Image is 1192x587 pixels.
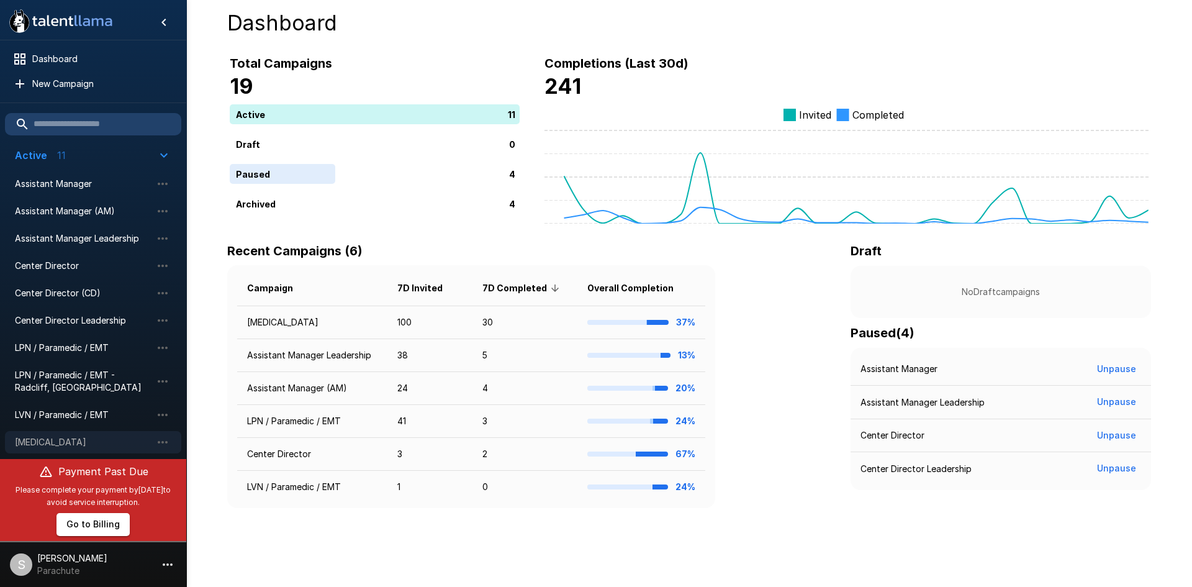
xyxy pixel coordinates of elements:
td: Center Director [237,438,387,471]
b: 13% [678,350,695,360]
b: Paused ( 4 ) [851,325,914,340]
b: Draft [851,243,882,258]
b: 241 [544,73,581,99]
td: LPN / Paramedic / EMT [237,405,387,438]
td: 3 [387,438,472,471]
button: Unpause [1092,424,1141,447]
td: 2 [472,438,577,471]
b: 19 [230,73,253,99]
td: 5 [472,339,577,372]
b: 67% [675,448,695,459]
p: 4 [509,197,515,210]
p: Center Director [860,429,924,442]
td: 3 [472,405,577,438]
button: Unpause [1092,358,1141,381]
b: 20% [675,383,695,393]
p: 0 [509,137,515,150]
p: 4 [509,167,515,180]
span: Overall Completion [587,281,690,296]
b: 37% [676,317,695,327]
p: Assistant Manager Leadership [860,396,985,409]
b: Recent Campaigns (6) [227,243,363,258]
button: Unpause [1092,457,1141,480]
td: Assistant Manager Leadership [237,339,387,372]
td: 38 [387,339,472,372]
td: 30 [472,306,577,339]
span: Campaign [247,281,309,296]
td: Assistant Manager (AM) [237,372,387,405]
p: 11 [508,107,515,121]
td: 24 [387,372,472,405]
td: 1 [387,471,472,504]
td: 4 [472,372,577,405]
b: Completions (Last 30d) [544,56,689,71]
button: Unpause [1092,391,1141,414]
span: 7D Completed [482,281,563,296]
p: Assistant Manager [860,363,937,375]
p: Center Director Leadership [860,463,972,475]
h4: Dashboard [227,10,1151,36]
p: No Draft campaigns [870,286,1131,298]
span: 7D Invited [397,281,459,296]
td: 41 [387,405,472,438]
td: LVN / Paramedic / EMT [237,471,387,504]
b: Total Campaigns [230,56,332,71]
td: 0 [472,471,577,504]
td: [MEDICAL_DATA] [237,306,387,339]
b: 24% [675,481,695,492]
b: 24% [675,416,695,426]
td: 100 [387,306,472,339]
